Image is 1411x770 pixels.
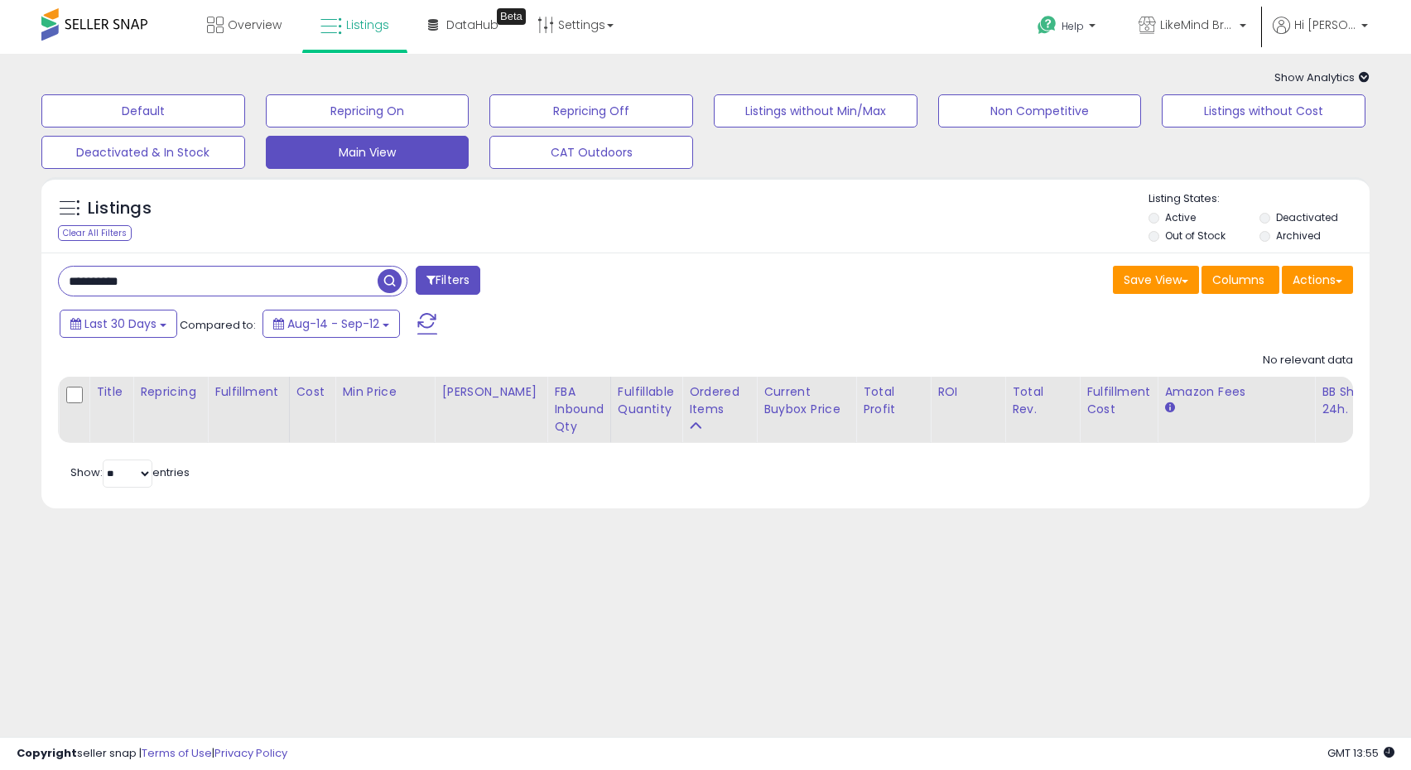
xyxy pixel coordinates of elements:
[1202,266,1279,294] button: Columns
[1212,272,1264,288] span: Columns
[1164,383,1307,401] div: Amazon Fees
[1273,17,1368,54] a: Hi [PERSON_NAME]
[1276,229,1321,243] label: Archived
[1282,266,1353,294] button: Actions
[1113,266,1199,294] button: Save View
[1276,210,1338,224] label: Deactivated
[1274,70,1370,85] span: Show Analytics
[70,464,190,480] span: Show: entries
[140,383,200,401] div: Repricing
[287,315,379,332] span: Aug-14 - Sep-12
[714,94,917,128] button: Listings without Min/Max
[1322,383,1382,418] div: BB Share 24h.
[266,136,470,169] button: Main View
[1012,383,1072,418] div: Total Rev.
[618,383,675,418] div: Fulfillable Quantity
[60,310,177,338] button: Last 30 Days
[497,8,526,25] div: Tooltip anchor
[1164,401,1174,416] small: Amazon Fees.
[1062,19,1084,33] span: Help
[266,94,470,128] button: Repricing On
[228,17,282,33] span: Overview
[1037,15,1057,36] i: Get Help
[416,266,480,295] button: Filters
[214,383,282,401] div: Fulfillment
[441,383,540,401] div: [PERSON_NAME]
[489,94,693,128] button: Repricing Off
[296,383,329,401] div: Cost
[1160,17,1235,33] span: LikeMind Brands
[96,383,126,401] div: Title
[763,383,849,418] div: Current Buybox Price
[58,225,132,241] div: Clear All Filters
[554,383,604,436] div: FBA inbound Qty
[489,136,693,169] button: CAT Outdoors
[262,310,400,338] button: Aug-14 - Sep-12
[342,383,427,401] div: Min Price
[346,17,389,33] span: Listings
[41,136,245,169] button: Deactivated & In Stock
[1149,191,1369,207] p: Listing States:
[689,383,749,418] div: Ordered Items
[88,197,152,220] h5: Listings
[1263,353,1353,368] div: No relevant data
[41,94,245,128] button: Default
[1162,94,1365,128] button: Listings without Cost
[863,383,923,418] div: Total Profit
[937,383,998,401] div: ROI
[180,317,256,333] span: Compared to:
[938,94,1142,128] button: Non Competitive
[1024,2,1112,54] a: Help
[446,17,498,33] span: DataHub
[1165,210,1196,224] label: Active
[1294,17,1356,33] span: Hi [PERSON_NAME]
[1086,383,1150,418] div: Fulfillment Cost
[1165,229,1226,243] label: Out of Stock
[84,315,157,332] span: Last 30 Days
